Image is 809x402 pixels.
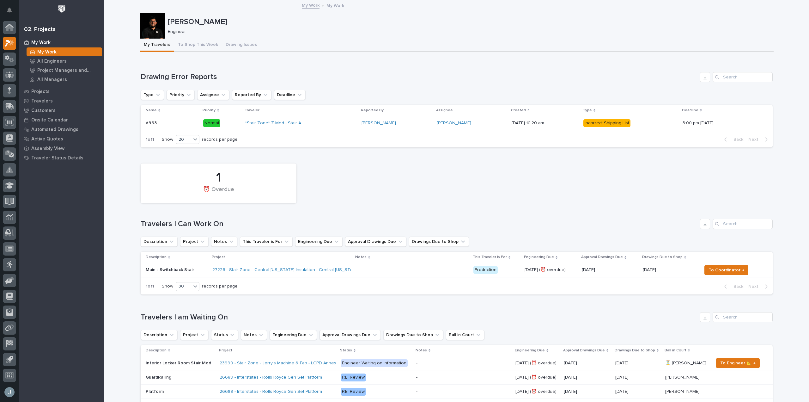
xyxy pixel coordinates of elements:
p: All Engineers [37,59,67,64]
div: - [356,267,357,273]
p: Description [146,347,167,354]
a: 23999 - Stair Zone - Jerry's Machine & Fab - LCPD Annex [220,361,336,366]
button: Drawings Due to Shop [409,237,469,247]
p: My Work [326,2,344,9]
button: Back [719,284,746,289]
div: 1 [151,170,286,186]
button: Next [746,284,773,289]
button: To Coordinator → [704,265,748,275]
input: Search [713,219,773,229]
p: My Work [31,40,51,46]
button: Priority [167,90,195,100]
p: [DATE] [615,388,630,394]
p: Traveler [245,107,259,114]
p: [DATE] [643,266,657,273]
p: [PERSON_NAME] [168,17,771,27]
button: Drawing Issues [222,39,261,52]
p: Notes [416,347,427,354]
div: - [416,361,417,366]
p: [DATE] (⏰ overdue) [515,359,558,366]
div: Engineer Waiting on Information [341,359,408,367]
button: Ball in Court [446,330,484,340]
p: [DATE] [564,375,610,380]
a: Active Quotes [19,134,104,144]
button: This Traveler is For [240,237,293,247]
p: Priority [203,107,216,114]
a: Projects [19,87,104,96]
p: My Work [37,49,57,55]
p: records per page [202,137,238,142]
h1: Travelers I Can Work On [141,220,697,229]
div: - [416,375,417,380]
a: All Managers [24,75,104,84]
p: [DATE] [564,389,610,394]
p: Main - Switchback Stair [146,267,207,273]
p: #963 [146,119,158,126]
a: 27226 - Stair Zone - Central [US_STATE] Insulation - Central [US_STATE] Insulation [212,267,380,273]
p: records per page [202,284,238,289]
p: ⏳ [PERSON_NAME] [665,359,708,366]
p: Engineering Due [515,347,545,354]
p: Project [212,254,225,261]
span: To Engineer 📐 → [720,359,756,367]
button: Notes [211,237,237,247]
p: Project Managers and Engineers [37,68,100,73]
h1: Travelers I am Waiting On [141,313,697,322]
a: Customers [19,106,104,115]
button: Type [141,90,164,100]
button: Description [141,237,178,247]
p: GuardRailing [146,374,173,380]
p: Travelers [31,98,53,104]
p: [DATE] 10:20 am [512,121,578,126]
button: Approval Drawings Due [345,237,406,247]
p: Show [162,137,173,142]
p: Customers [31,108,56,114]
div: P.E. Review [341,388,366,396]
button: Reported By [232,90,271,100]
button: Engineering Due [295,237,343,247]
a: My Work [302,1,319,9]
span: To Coordinator → [709,266,744,274]
a: 26689 - Interstates - Rolls Royce Gen Set Platform [220,375,322,380]
p: Approval Drawings Due [581,254,623,261]
tr: #963#963 Normal*Stair Zone* Z-Mod - Stair A [PERSON_NAME] [PERSON_NAME] [DATE] 10:20 amIncorrect ... [141,116,773,130]
div: 02. Projects [24,26,56,33]
a: 26689 - Interstates - Rolls Royce Gen Set Platform [220,389,322,394]
p: Name [146,107,157,114]
button: Project [180,330,209,340]
tr: Interior Locker Room Stair ModInterior Locker Room Stair Mod 23999 - Stair Zone - Jerry's Machine... [141,356,773,370]
button: To Shop This Week [174,39,222,52]
p: [PERSON_NAME] [665,374,701,380]
p: [DATE] (⏰ overdue) [525,267,577,273]
div: Normal [203,119,220,127]
button: Notes [241,330,267,340]
div: ⏰ Overdue [151,186,286,200]
p: Automated Drawings [31,127,78,133]
p: [PERSON_NAME] [665,388,701,394]
input: Search [713,72,773,82]
a: All Engineers [24,57,104,65]
button: Approval Drawings Due [319,330,381,340]
a: My Work [24,47,104,56]
a: *Stair Zone* Z-Mod - Stair A [245,121,301,126]
span: Back [730,137,743,142]
button: Notifications [3,4,16,17]
button: Back [719,137,746,142]
p: [DATE] (⏰ overdue) [515,374,558,380]
p: Show [162,284,173,289]
tr: PlatformPlatform 26689 - Interstates - Rolls Royce Gen Set Platform P.E. Review- [DATE] (⏰ overdu... [141,385,773,399]
p: All Managers [37,77,67,83]
p: Assembly View [31,146,64,152]
p: 3:00 pm [DATE] [683,119,715,126]
button: My Travelers [140,39,174,52]
button: Description [141,330,178,340]
a: Traveler Status Details [19,153,104,163]
p: [DATE] [615,374,630,380]
img: Workspace Logo [56,3,68,15]
a: [PERSON_NAME] [362,121,396,126]
p: Project [219,347,232,354]
div: 30 [176,283,191,290]
div: Production [473,266,498,274]
p: [DATE] (⏰ overdue) [515,388,558,394]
